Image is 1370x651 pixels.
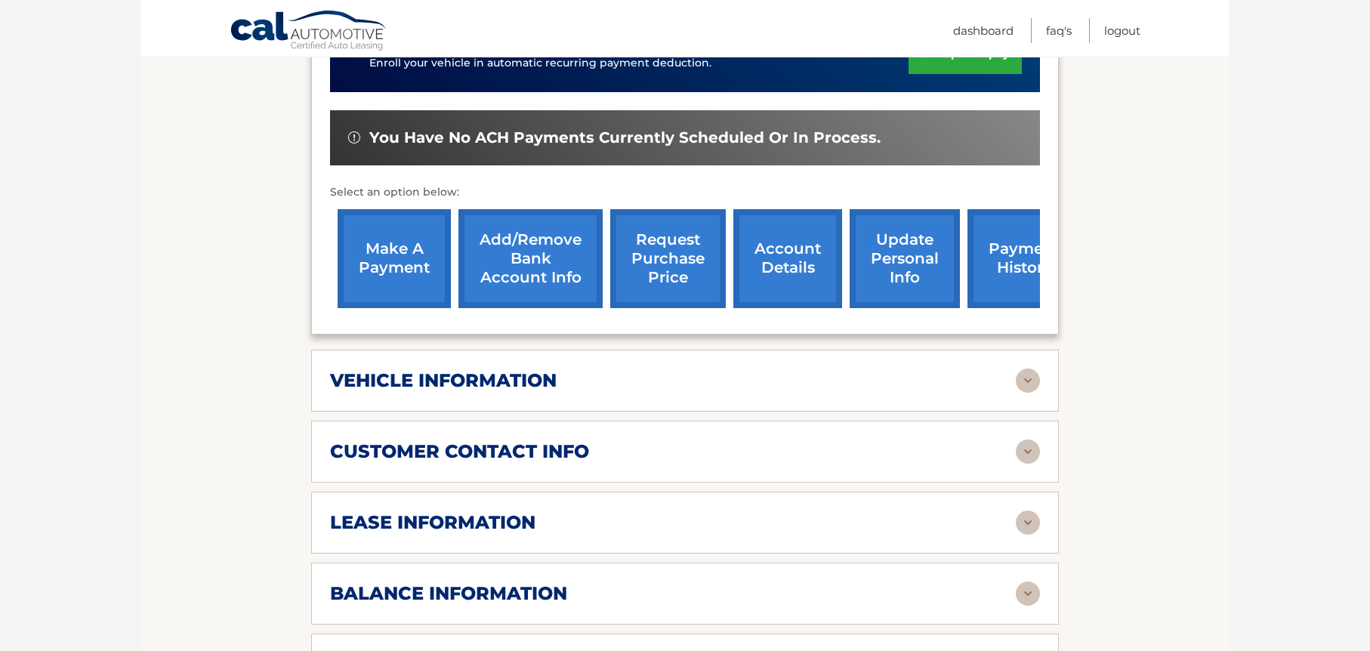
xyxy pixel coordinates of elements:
p: Select an option below: [330,184,1040,202]
a: update personal info [850,209,960,308]
a: Logout [1104,18,1140,43]
a: make a payment [338,209,451,308]
a: Cal Automotive [230,10,388,54]
h2: balance information [330,582,567,605]
h2: customer contact info [330,440,589,463]
img: accordion-rest.svg [1016,511,1040,535]
p: Enroll your vehicle in automatic recurring payment deduction. [369,55,909,72]
img: accordion-rest.svg [1016,369,1040,393]
a: Add/Remove bank account info [458,209,603,308]
a: request purchase price [610,209,726,308]
h2: vehicle information [330,369,557,392]
a: FAQ's [1046,18,1072,43]
img: accordion-rest.svg [1016,582,1040,606]
h2: lease information [330,511,535,534]
a: Dashboard [953,18,1014,43]
img: alert-white.svg [348,131,360,143]
span: You have no ACH payments currently scheduled or in process. [369,128,881,147]
a: payment history [967,209,1081,308]
a: account details [733,209,842,308]
img: accordion-rest.svg [1016,440,1040,464]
